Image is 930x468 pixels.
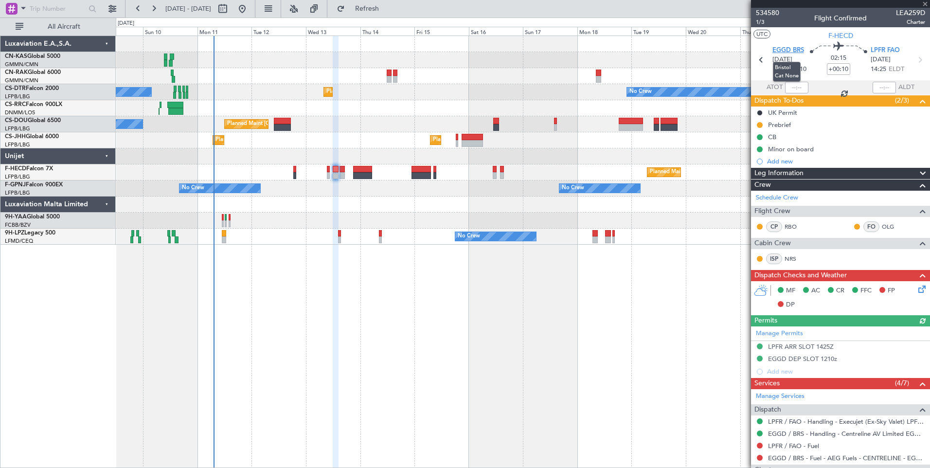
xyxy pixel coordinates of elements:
[896,8,925,18] span: LEA259D
[5,166,53,172] a: F-HECDFalcon 7X
[754,180,771,191] span: Crew
[836,286,844,296] span: CR
[5,125,30,132] a: LFPB/LBG
[895,95,909,106] span: (2/3)
[5,61,38,68] a: GMMN/CMN
[768,454,925,462] a: EGGD / BRS - Fuel - AEG Fuels - CENTRELINE - EGGD / BRS
[785,222,806,231] a: RBO
[5,166,26,172] span: F-HECD
[30,1,86,16] input: Trip Number
[562,181,584,196] div: No Crew
[360,27,415,36] div: Thu 14
[414,27,469,36] div: Fri 15
[871,55,891,65] span: [DATE]
[143,27,197,36] div: Sun 10
[766,221,782,232] div: CP
[768,442,819,450] a: LPFR / FAO - Fuel
[860,286,872,296] span: FFC
[5,102,26,108] span: CS-RRC
[5,134,26,140] span: CS-JHH
[768,145,814,153] div: Minor on board
[768,417,925,426] a: LPFR / FAO - Handling - Execujet (Ex-Sky Valet) LPFR / FAO
[5,214,27,220] span: 9H-YAA
[786,286,795,296] span: MF
[25,23,103,30] span: All Aircraft
[5,230,55,236] a: 9H-LPZLegacy 500
[631,27,686,36] div: Tue 19
[347,5,388,12] span: Refresh
[5,54,27,59] span: CN-KAS
[469,27,523,36] div: Sat 16
[118,19,134,28] div: [DATE]
[165,4,211,13] span: [DATE] - [DATE]
[629,85,652,99] div: No Crew
[326,85,376,99] div: Planned Maint Sofia
[433,133,586,147] div: Planned Maint [GEOGRAPHIC_DATA] ([GEOGRAPHIC_DATA])
[756,8,779,18] span: 534580
[871,46,900,55] span: LPFR FAO
[5,54,60,59] a: CN-KASGlobal 5000
[197,27,252,36] div: Mon 11
[766,253,782,264] div: ISP
[772,46,804,55] span: EGGD BRS
[756,392,805,401] a: Manage Services
[768,108,797,117] div: UK Permit
[5,189,30,197] a: LFPB/LBG
[5,109,35,116] a: DNMM/LOS
[889,65,904,74] span: ELDT
[458,229,480,244] div: No Crew
[5,182,26,188] span: F-GPNJ
[754,206,790,217] span: Flight Crew
[89,27,143,36] div: Sat 9
[814,13,867,23] div: Flight Confirmed
[811,286,820,296] span: AC
[756,193,798,203] a: Schedule Crew
[5,118,28,124] span: CS-DOU
[686,27,740,36] div: Wed 20
[785,254,806,263] a: NRS
[523,27,577,36] div: Sun 17
[306,27,360,36] div: Wed 13
[754,95,804,107] span: Dispatch To-Dos
[767,157,925,165] div: Add new
[5,77,38,84] a: GMMN/CMN
[754,168,804,179] span: Leg Information
[863,221,879,232] div: FO
[786,300,795,310] span: DP
[5,230,24,236] span: 9H-LPZ
[5,134,59,140] a: CS-JHHGlobal 6000
[5,237,33,245] a: LFMD/CEQ
[831,54,846,63] span: 02:15
[768,133,776,141] div: CB
[5,70,61,75] a: CN-RAKGlobal 6000
[5,182,63,188] a: F-GPNJFalcon 900EX
[768,430,925,438] a: EGGD / BRS - Handling - Centreline AV Limited EGGD / BRS
[251,27,306,36] div: Tue 12
[871,65,886,74] span: 14:25
[754,238,791,249] span: Cabin Crew
[5,70,28,75] span: CN-RAK
[577,27,632,36] div: Mon 18
[895,378,909,388] span: (4/7)
[332,1,391,17] button: Refresh
[754,404,781,415] span: Dispatch
[753,30,770,38] button: UTC
[888,286,895,296] span: FP
[5,173,30,180] a: LFPB/LBG
[215,133,369,147] div: Planned Maint [GEOGRAPHIC_DATA] ([GEOGRAPHIC_DATA])
[227,117,380,131] div: Planned Maint [GEOGRAPHIC_DATA] ([GEOGRAPHIC_DATA])
[5,221,31,229] a: FCBB/BZV
[828,31,853,41] span: F-HECD
[5,93,30,100] a: LFPB/LBG
[898,83,914,92] span: ALDT
[740,27,795,36] div: Thu 21
[773,62,801,82] div: Bristol Cat None
[768,121,791,129] div: Prebrief
[5,214,60,220] a: 9H-YAAGlobal 5000
[650,165,803,180] div: Planned Maint [GEOGRAPHIC_DATA] ([GEOGRAPHIC_DATA])
[754,270,847,281] span: Dispatch Checks and Weather
[5,86,59,91] a: CS-DTRFalcon 2000
[756,18,779,26] span: 1/3
[182,181,204,196] div: No Crew
[11,19,106,35] button: All Aircraft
